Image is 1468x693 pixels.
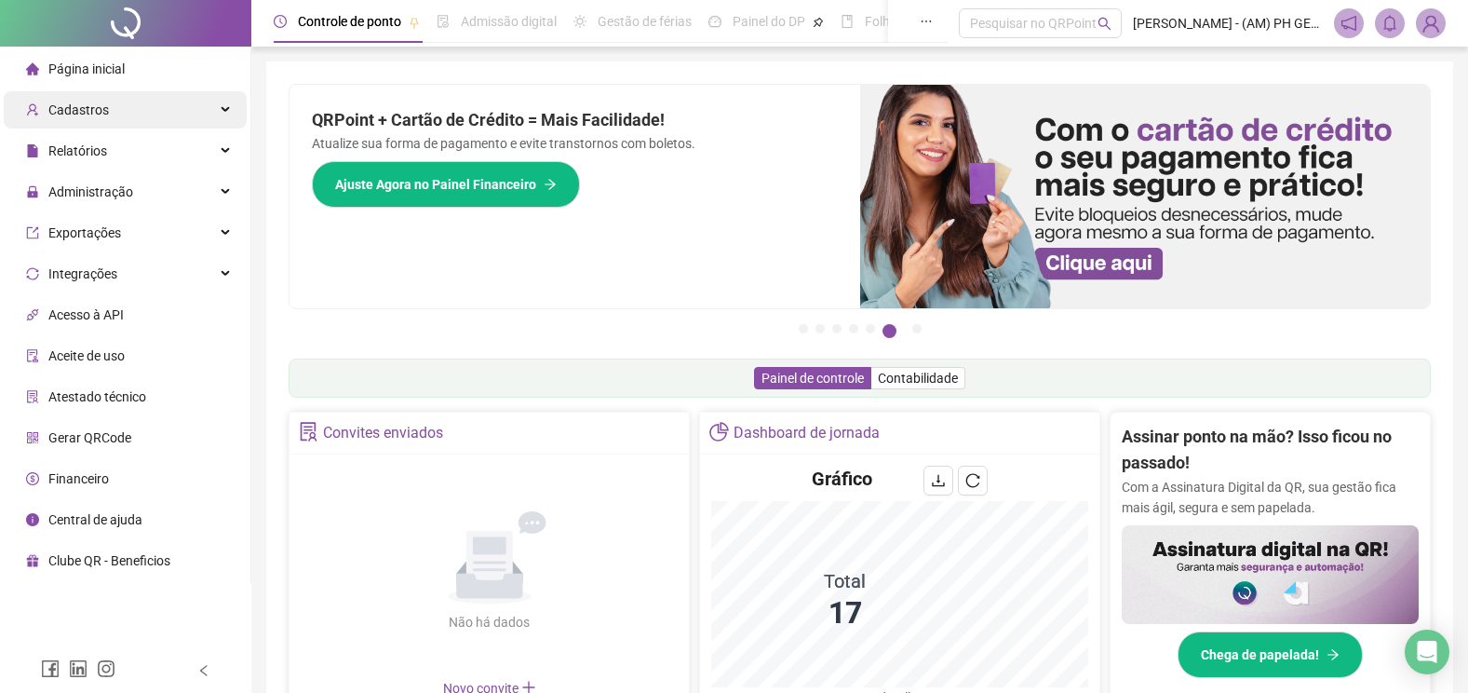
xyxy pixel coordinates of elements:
[299,422,318,442] span: solution
[866,324,875,333] button: 5
[865,14,984,29] span: Folha de pagamento
[761,371,864,386] span: Painel de controle
[882,324,896,338] button: 6
[931,473,946,488] span: download
[1122,477,1419,518] p: Com a Assinatura Digital da QR, sua gestão fica mais ágil, segura e sem papelada.
[48,225,121,240] span: Exportações
[1122,525,1419,624] img: banner%2F02c71560-61a6-44d4-94b9-c8ab97240462.png
[26,390,39,403] span: solution
[813,17,824,28] span: pushpin
[312,133,838,154] p: Atualize sua forma de pagamento e evite transtornos com boletos.
[709,422,729,442] span: pie-chart
[1122,424,1419,477] h2: Assinar ponto na mão? Isso ficou no passado!
[598,14,692,29] span: Gestão de férias
[97,659,115,678] span: instagram
[1381,15,1398,32] span: bell
[544,178,557,191] span: arrow-right
[1417,9,1445,37] img: 93479
[1340,15,1357,32] span: notification
[26,308,39,321] span: api
[1405,630,1449,674] div: Open Intercom Messenger
[48,389,146,404] span: Atestado técnico
[26,554,39,567] span: gift
[404,612,575,632] div: Não há dados
[1327,648,1340,661] span: arrow-right
[912,324,922,333] button: 7
[26,103,39,116] span: user-add
[812,466,872,492] h4: Gráfico
[48,348,125,363] span: Aceite de uso
[26,513,39,526] span: info-circle
[26,349,39,362] span: audit
[573,15,586,28] span: sun
[878,371,958,386] span: Contabilidade
[26,185,39,198] span: lock
[409,17,420,28] span: pushpin
[860,85,1431,308] img: banner%2F75947b42-3b94-469c-a360-407c2d3115d7.png
[48,307,124,322] span: Acesso à API
[841,15,854,28] span: book
[799,324,808,333] button: 1
[197,664,210,677] span: left
[1178,632,1363,678] button: Chega de papelada!
[26,144,39,157] span: file
[832,324,842,333] button: 3
[437,15,450,28] span: file-done
[48,143,107,158] span: Relatórios
[26,226,39,239] span: export
[26,62,39,75] span: home
[312,161,580,208] button: Ajuste Agora no Painel Financeiro
[69,659,88,678] span: linkedin
[849,324,858,333] button: 4
[48,553,170,568] span: Clube QR - Beneficios
[815,324,825,333] button: 2
[48,471,109,486] span: Financeiro
[1201,645,1319,665] span: Chega de papelada!
[48,61,125,76] span: Página inicial
[48,184,133,199] span: Administração
[48,266,117,281] span: Integrações
[298,14,401,29] span: Controle de ponto
[26,431,39,444] span: qrcode
[1133,13,1323,34] span: [PERSON_NAME] - (AM) PH GESTAO E CONSULTORIA S A
[335,174,536,195] span: Ajuste Agora no Painel Financeiro
[26,472,39,485] span: dollar
[48,512,142,527] span: Central de ajuda
[965,473,980,488] span: reload
[708,15,721,28] span: dashboard
[312,107,838,133] h2: QRPoint + Cartão de Crédito = Mais Facilidade!
[323,417,443,449] div: Convites enviados
[41,659,60,678] span: facebook
[733,14,805,29] span: Painel do DP
[1098,17,1111,31] span: search
[920,15,933,28] span: ellipsis
[461,14,557,29] span: Admissão digital
[48,430,131,445] span: Gerar QRCode
[26,267,39,280] span: sync
[48,102,109,117] span: Cadastros
[734,417,880,449] div: Dashboard de jornada
[274,15,287,28] span: clock-circle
